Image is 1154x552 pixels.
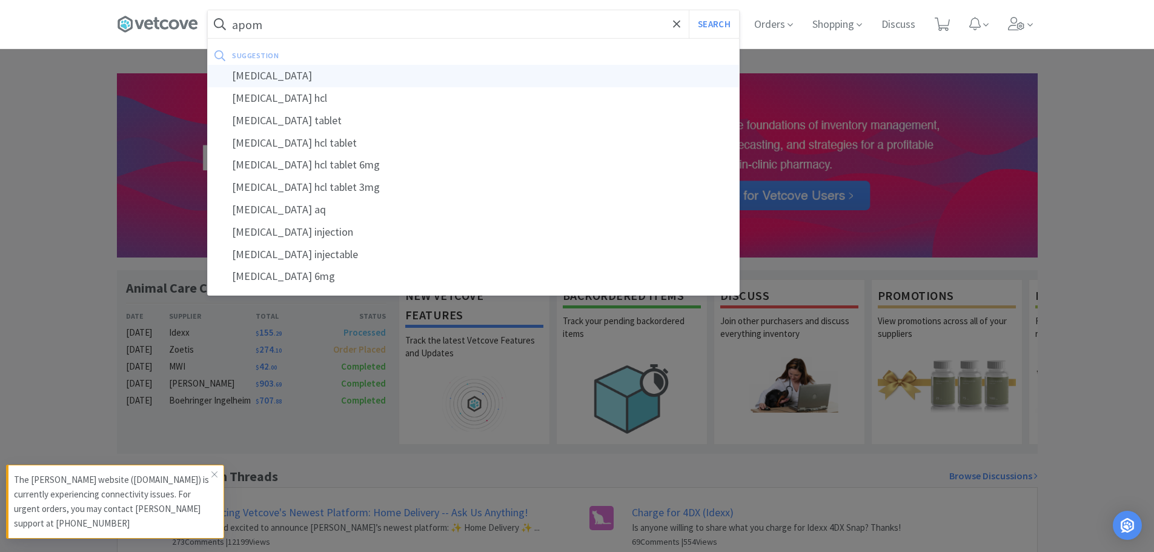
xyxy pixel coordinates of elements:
[208,110,739,132] div: [MEDICAL_DATA] tablet
[877,19,920,30] a: Discuss
[208,221,739,244] div: [MEDICAL_DATA] injection
[208,199,739,221] div: [MEDICAL_DATA] aq
[208,132,739,155] div: [MEDICAL_DATA] hcl tablet
[208,87,739,110] div: [MEDICAL_DATA] hcl
[208,154,739,176] div: [MEDICAL_DATA] hcl tablet 6mg
[14,473,211,531] p: The [PERSON_NAME] website ([DOMAIN_NAME]) is currently experiencing connectivity issues. For urge...
[232,46,505,65] div: suggestion
[208,65,739,87] div: [MEDICAL_DATA]
[208,10,739,38] input: Search by item, sku, manufacturer, ingredient, size...
[208,265,739,288] div: [MEDICAL_DATA] 6mg
[208,244,739,266] div: [MEDICAL_DATA] injectable
[1113,511,1142,540] div: Open Intercom Messenger
[689,10,739,38] button: Search
[208,176,739,199] div: [MEDICAL_DATA] hcl tablet 3mg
